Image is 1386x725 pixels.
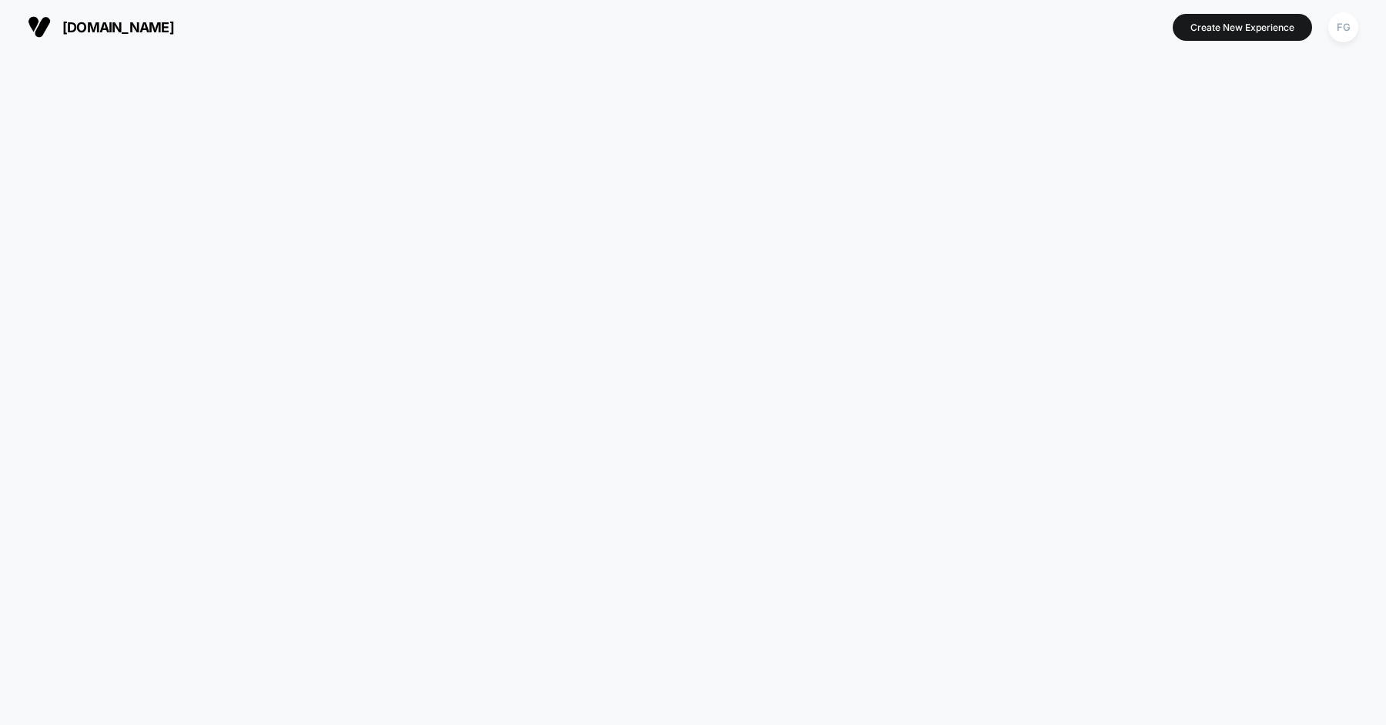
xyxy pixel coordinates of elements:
img: Visually logo [28,15,51,39]
button: Create New Experience [1173,14,1312,41]
span: [DOMAIN_NAME] [62,19,174,35]
button: FG [1324,12,1363,43]
button: [DOMAIN_NAME] [23,15,179,39]
div: FG [1328,12,1358,42]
